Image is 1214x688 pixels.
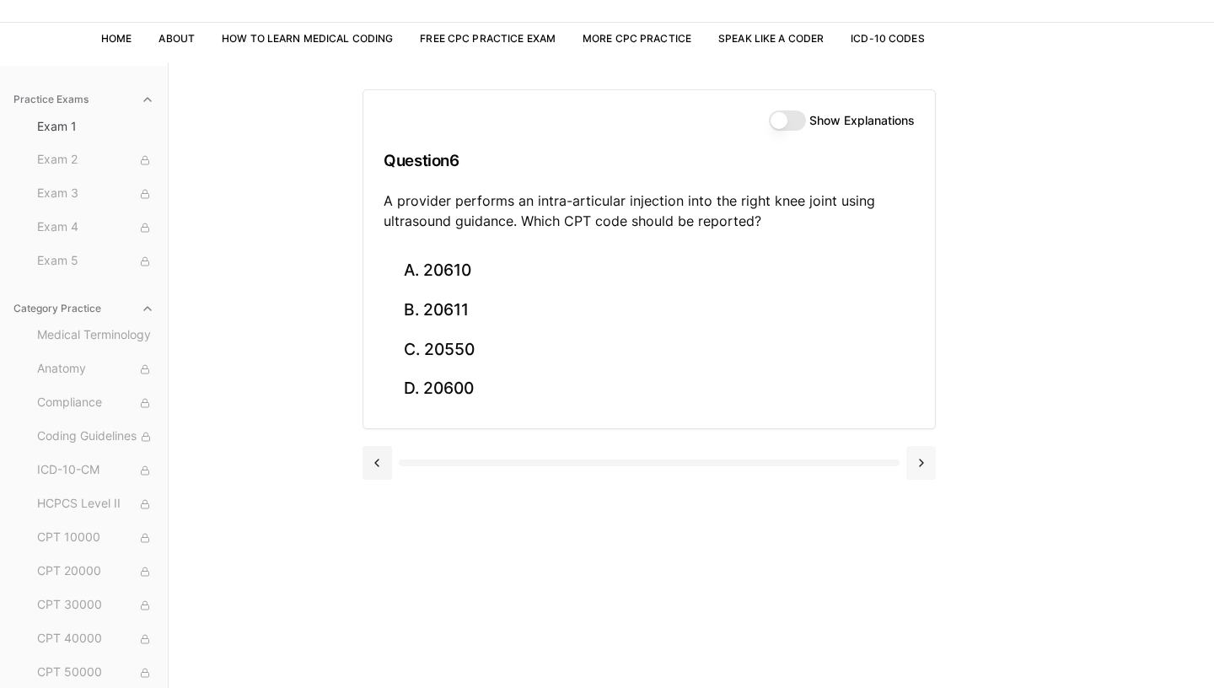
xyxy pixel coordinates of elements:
button: Practice Exams [7,86,161,113]
button: Exam 1 [30,113,161,140]
h3: Question 6 [384,136,915,185]
a: About [158,32,195,45]
span: Exam 4 [37,218,154,237]
span: Anatomy [37,360,154,379]
span: Exam 1 [37,118,154,135]
button: Coding Guidelines [30,423,161,450]
button: HCPCS Level II [30,491,161,518]
span: CPT 50000 [37,664,154,682]
button: ICD-10-CM [30,457,161,484]
a: How to Learn Medical Coding [222,32,393,45]
button: Medical Terminology [30,322,161,349]
a: Speak Like a Coder [718,32,824,45]
a: More CPC Practice [583,32,691,45]
button: A. 20610 [384,251,915,291]
span: ICD-10-CM [37,461,154,480]
button: CPT 20000 [30,558,161,585]
button: Exam 3 [30,180,161,207]
a: Free CPC Practice Exam [420,32,556,45]
button: CPT 10000 [30,524,161,551]
span: Medical Terminology [37,326,154,345]
span: Compliance [37,394,154,412]
span: CPT 20000 [37,562,154,581]
span: Exam 2 [37,151,154,169]
button: CPT 30000 [30,592,161,619]
button: CPT 40000 [30,626,161,653]
span: CPT 30000 [37,596,154,615]
button: Exam 5 [30,248,161,275]
button: Exam 4 [30,214,161,241]
button: Compliance [30,390,161,417]
button: B. 20611 [384,291,915,331]
button: Category Practice [7,295,161,322]
button: CPT 50000 [30,659,161,686]
span: Exam 5 [37,252,154,271]
span: HCPCS Level II [37,495,154,513]
label: Show Explanations [809,115,915,126]
span: CPT 10000 [37,529,154,547]
button: Anatomy [30,356,161,383]
button: Exam 2 [30,147,161,174]
button: D. 20600 [384,369,915,409]
a: Home [101,32,132,45]
button: C. 20550 [384,330,915,369]
span: Exam 3 [37,185,154,203]
a: ICD-10 Codes [851,32,924,45]
span: Coding Guidelines [37,427,154,446]
p: A provider performs an intra-articular injection into the right knee joint using ultrasound guida... [384,191,915,231]
span: CPT 40000 [37,630,154,648]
